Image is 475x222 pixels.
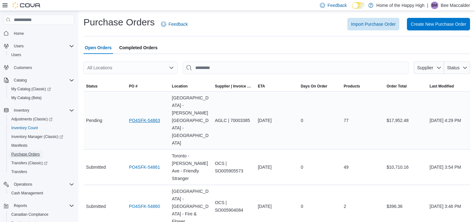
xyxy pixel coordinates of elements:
[9,189,74,197] span: Cash Management
[431,2,438,9] div: Bee Maccalder
[9,168,74,176] span: Transfers
[9,94,74,102] span: My Catalog (Beta)
[212,157,255,177] div: OCS | SO005905573
[427,200,470,213] div: [DATE] 3:46 PM
[11,202,30,209] button: Reports
[11,42,74,50] span: Users
[9,85,74,93] span: My Catalog (Classic)
[212,114,255,127] div: AGLC | 70003385
[172,94,210,147] span: [GEOGRAPHIC_DATA] - [PERSON_NAME][GEOGRAPHIC_DATA] - [GEOGRAPHIC_DATA]
[14,31,24,36] span: Home
[341,81,384,91] button: Products
[1,180,77,189] button: Operations
[301,203,303,210] span: 0
[170,81,213,91] button: Location
[86,163,106,171] span: Submitted
[11,152,40,157] span: Purchase Orders
[11,169,27,174] span: Transfers
[14,44,24,49] span: Users
[9,133,74,140] span: Inventory Manager (Classic)
[212,81,255,91] button: Supplier | Invoice Number
[9,124,40,132] a: Inventory Count
[172,84,188,89] span: Location
[347,18,399,30] button: Import Purchase Order
[14,65,32,70] span: Customers
[327,2,347,8] span: Feedback
[9,85,53,93] a: My Catalog (Classic)
[169,65,174,70] button: Open list of options
[441,2,470,9] p: Bee Maccalder
[255,161,298,173] div: [DATE]
[11,202,74,209] span: Reports
[258,84,265,89] span: ETA
[301,163,303,171] span: 0
[344,163,349,171] span: 49
[9,115,74,123] span: Adjustments (Classic)
[344,203,346,210] span: 2
[9,142,74,149] span: Manifests
[9,124,74,132] span: Inventory Count
[212,196,255,216] div: OCS | SO005904084
[384,200,427,213] div: $396.36
[1,76,77,85] button: Catalog
[11,77,74,84] span: Catalog
[1,29,77,38] button: Home
[14,78,27,83] span: Catalog
[9,51,24,59] a: Users
[11,181,74,188] span: Operations
[6,124,77,132] button: Inventory Count
[344,84,360,89] span: Products
[6,115,77,124] a: Adjustments (Classic)
[1,42,77,50] button: Users
[301,84,327,89] span: Days On Order
[376,2,424,9] p: Home of the Happy High
[9,189,46,197] a: Cash Management
[6,189,77,198] button: Cash Management
[6,150,77,159] button: Purchase Orders
[9,211,74,218] span: Canadian Compliance
[11,181,35,188] button: Operations
[1,106,77,115] button: Inventory
[172,152,210,182] span: Toronto - [PERSON_NAME] Ave - Friendly Stranger
[215,84,253,89] span: Supplier | Invoice Number
[9,159,50,167] a: Transfers (Classic)
[255,81,298,91] button: ETA
[84,81,127,91] button: Status
[9,94,44,102] a: My Catalog (Beta)
[417,65,433,70] span: Supplier
[6,50,77,59] button: Users
[6,210,77,219] button: Canadian Compliance
[11,107,74,114] span: Inventory
[427,161,470,173] div: [DATE] 3:54 PM
[6,85,77,93] a: My Catalog (Classic)
[6,93,77,102] button: My Catalog (Beta)
[414,61,444,74] button: Supplier
[351,21,396,27] span: Import Purchase Order
[11,95,42,100] span: My Catalog (Beta)
[11,29,74,37] span: Home
[11,87,51,92] span: My Catalog (Classic)
[384,81,427,91] button: Order Total
[1,201,77,210] button: Reports
[119,41,158,54] span: Completed Orders
[169,21,188,27] span: Feedback
[86,203,106,210] span: Submitted
[11,212,48,217] span: Canadian Compliance
[11,52,21,57] span: Users
[344,117,349,124] span: 77
[9,142,30,149] a: Manifests
[11,125,38,130] span: Inventory Count
[11,117,52,122] span: Adjustments (Classic)
[11,143,27,148] span: Manifests
[9,168,30,176] a: Transfers
[384,114,427,127] div: $17,952.48
[9,159,74,167] span: Transfers (Classic)
[9,133,66,140] a: Inventory Manager (Classic)
[427,114,470,127] div: [DATE] 4:29 PM
[255,200,298,213] div: [DATE]
[11,134,63,139] span: Inventory Manager (Classic)
[298,81,341,91] button: Days On Order
[407,18,470,30] button: Create New Purchase Order
[129,203,160,210] a: PO4SFK-54860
